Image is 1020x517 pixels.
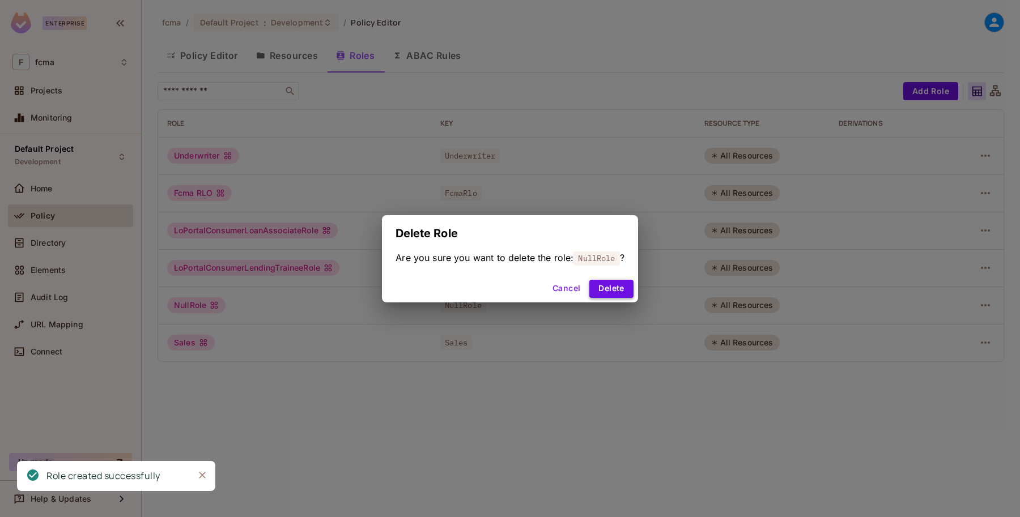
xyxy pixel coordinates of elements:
button: Cancel [548,280,585,298]
h2: Delete Role [382,215,638,251]
button: Delete [589,280,633,298]
button: Close [194,467,211,484]
span: Are you sure you want to delete the role: ? [396,251,624,264]
span: NullRole [573,251,619,266]
div: Role created successfully [46,469,160,483]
